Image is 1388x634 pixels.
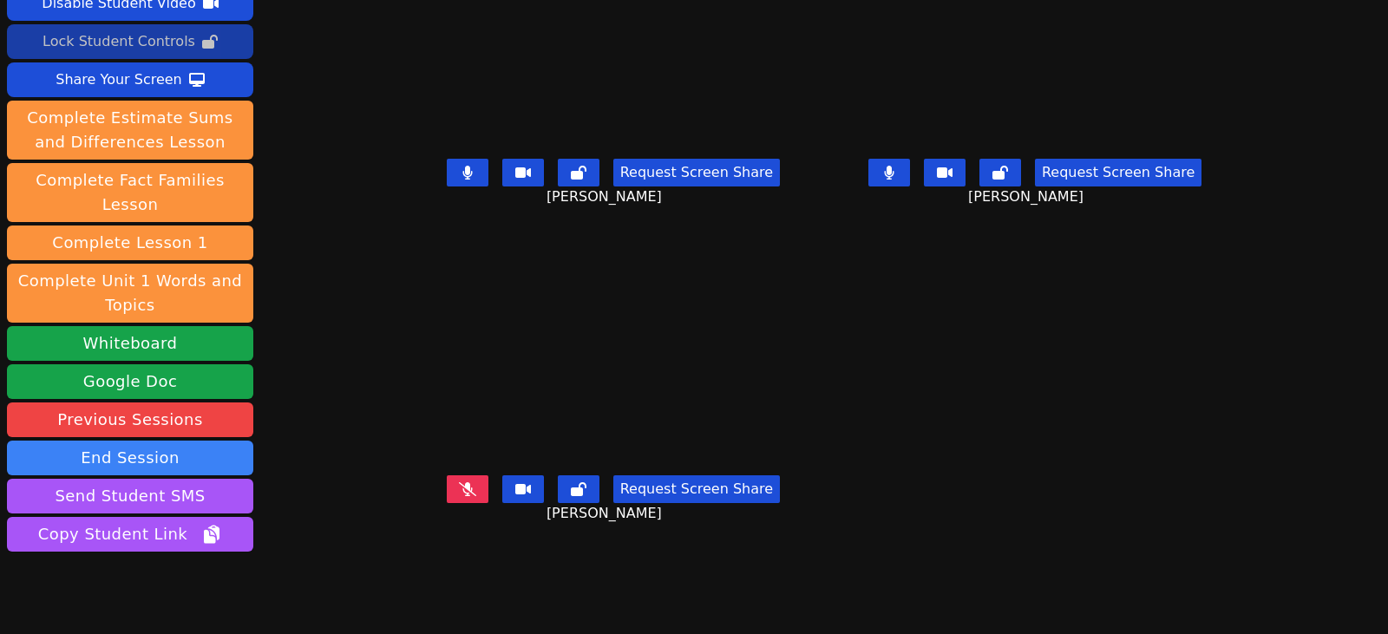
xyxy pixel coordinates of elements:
[1035,159,1201,186] button: Request Screen Share
[7,163,253,222] button: Complete Fact Families Lesson
[56,66,182,94] div: Share Your Screen
[7,225,253,260] button: Complete Lesson 1
[968,186,1088,207] span: [PERSON_NAME]
[7,364,253,399] a: Google Doc
[7,402,253,437] a: Previous Sessions
[7,264,253,323] button: Complete Unit 1 Words and Topics
[43,28,195,56] div: Lock Student Controls
[7,24,253,59] button: Lock Student Controls
[7,517,253,552] button: Copy Student Link
[7,326,253,361] button: Whiteboard
[613,159,780,186] button: Request Screen Share
[613,475,780,503] button: Request Screen Share
[7,479,253,513] button: Send Student SMS
[7,62,253,97] button: Share Your Screen
[7,101,253,160] button: Complete Estimate Sums and Differences Lesson
[38,522,222,546] span: Copy Student Link
[7,441,253,475] button: End Session
[547,186,666,207] span: [PERSON_NAME]
[547,503,666,524] span: [PERSON_NAME]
